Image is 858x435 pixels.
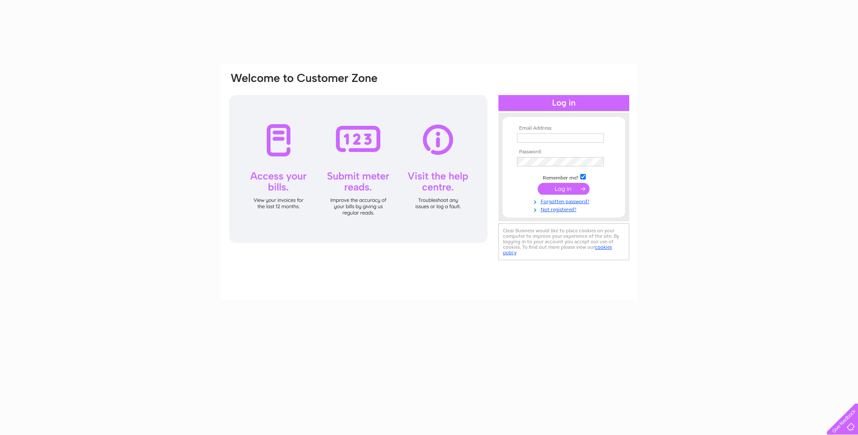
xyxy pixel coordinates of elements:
a: Not registered? [517,205,613,213]
div: Clear Business would like to place cookies on your computer to improve your experience of the sit... [498,223,629,260]
a: Forgotten password? [517,197,613,205]
a: cookies policy [503,244,612,256]
th: Password: [515,149,613,155]
td: Remember me? [515,173,613,181]
input: Submit [538,183,590,195]
th: Email Address: [515,125,613,131]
